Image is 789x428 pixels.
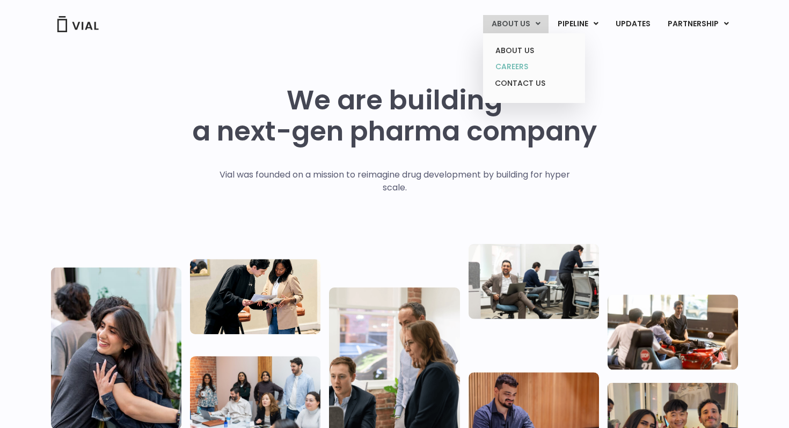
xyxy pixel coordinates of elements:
a: ABOUT US [487,42,581,59]
a: ABOUT USMenu Toggle [483,15,549,33]
img: Vial Logo [56,16,99,32]
h1: We are building a next-gen pharma company [192,85,597,147]
img: Two people looking at a paper talking. [190,259,320,334]
img: Group of people playing whirlyball [608,294,738,370]
a: UPDATES [607,15,659,33]
a: PARTNERSHIPMenu Toggle [659,15,737,33]
a: CONTACT US [487,75,581,92]
a: CAREERS [487,58,581,75]
p: Vial was founded on a mission to reimagine drug development by building for hyper scale. [208,168,581,194]
a: PIPELINEMenu Toggle [549,15,607,33]
img: Three people working in an office [469,243,599,319]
